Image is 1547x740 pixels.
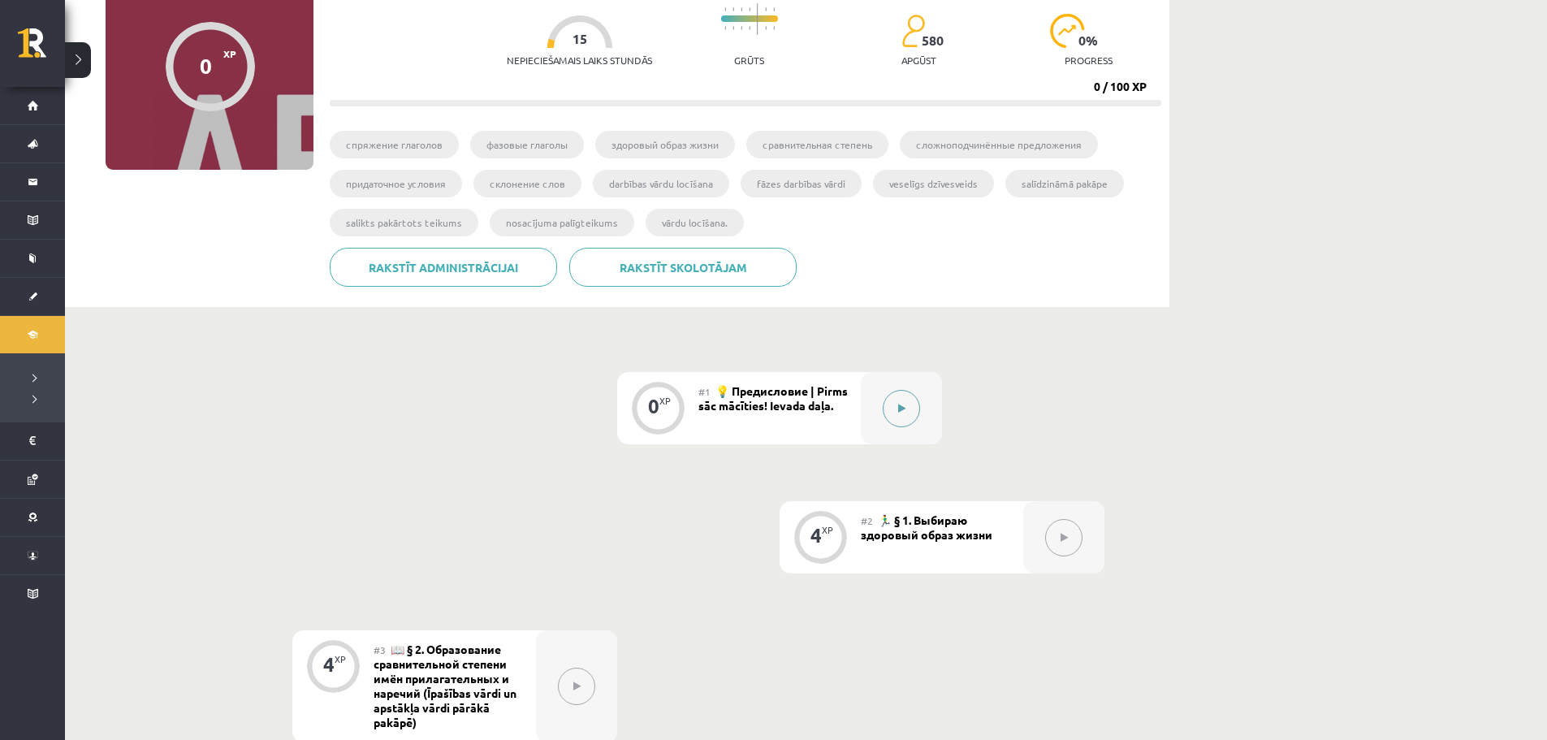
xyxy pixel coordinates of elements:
div: 4 [323,657,335,672]
li: склонение слов [473,170,581,197]
img: icon-short-line-57e1e144782c952c97e751825c79c345078a6d821885a25fce030b3d8c18986b.svg [773,26,775,30]
img: icon-short-line-57e1e144782c952c97e751825c79c345078a6d821885a25fce030b3d8c18986b.svg [765,7,767,11]
span: 15 [573,32,587,46]
li: vārdu locīšana. [646,209,744,236]
img: icon-short-line-57e1e144782c952c97e751825c79c345078a6d821885a25fce030b3d8c18986b.svg [741,7,742,11]
img: icon-progress-161ccf0a02000e728c5f80fcf4c31c7af3da0e1684b2b1d7c360e028c24a22f1.svg [1050,14,1085,48]
li: darbības vārdu locīšana [593,170,729,197]
span: XP [223,48,236,59]
span: 0 % [1078,33,1099,48]
img: icon-short-line-57e1e144782c952c97e751825c79c345078a6d821885a25fce030b3d8c18986b.svg [749,7,750,11]
li: salikts pakārtots teikums [330,209,478,236]
li: salīdzināmā pakāpe [1005,170,1124,197]
p: progress [1065,54,1113,66]
a: Rakstīt administrācijai [330,248,557,287]
img: icon-short-line-57e1e144782c952c97e751825c79c345078a6d821885a25fce030b3d8c18986b.svg [741,26,742,30]
img: icon-short-line-57e1e144782c952c97e751825c79c345078a6d821885a25fce030b3d8c18986b.svg [749,26,750,30]
p: Grūts [734,54,764,66]
img: icon-short-line-57e1e144782c952c97e751825c79c345078a6d821885a25fce030b3d8c18986b.svg [765,26,767,30]
li: cпряжение глаголов [330,131,459,158]
span: 580 [922,33,944,48]
li: здоровый образ жизни [595,131,735,158]
div: XP [335,655,346,664]
li: сравнительная степень [746,131,888,158]
span: 🏃‍♂️ § 1. Выбираю здоровый образ жизни [861,513,992,542]
img: icon-short-line-57e1e144782c952c97e751825c79c345078a6d821885a25fce030b3d8c18986b.svg [773,7,775,11]
span: #1 [698,385,711,398]
a: Rakstīt skolotājam [569,248,797,287]
li: fāzes darbības vārdi [741,170,862,197]
img: icon-short-line-57e1e144782c952c97e751825c79c345078a6d821885a25fce030b3d8c18986b.svg [724,26,726,30]
img: icon-short-line-57e1e144782c952c97e751825c79c345078a6d821885a25fce030b3d8c18986b.svg [732,26,734,30]
img: icon-short-line-57e1e144782c952c97e751825c79c345078a6d821885a25fce030b3d8c18986b.svg [724,7,726,11]
p: apgūst [901,54,936,66]
img: icon-short-line-57e1e144782c952c97e751825c79c345078a6d821885a25fce030b3d8c18986b.svg [732,7,734,11]
span: #2 [861,514,873,527]
div: 4 [810,528,822,543]
p: Nepieciešamais laiks stundās [507,54,652,66]
span: 📖 § 2. Образование сравнительной степени имён прилагательных и наречий (Īpašības vārdi un apstākļ... [374,642,516,729]
img: icon-long-line-d9ea69661e0d244f92f715978eff75569469978d946b2353a9bb055b3ed8787d.svg [757,3,758,35]
div: 0 [200,54,212,78]
li: nosacījuma palīgteikums [490,209,634,236]
a: Rīgas 1. Tālmācības vidusskola [18,28,65,69]
span: #3 [374,643,386,656]
img: students-c634bb4e5e11cddfef0936a35e636f08e4e9abd3cc4e673bd6f9a4125e45ecb1.svg [901,14,925,48]
li: фазовые глаголы [470,131,584,158]
div: XP [659,396,671,405]
li: сложноподчинённые предложения [900,131,1098,158]
li: veselīgs dzīvesveids [873,170,994,197]
div: 0 [648,399,659,413]
span: 💡 Предисловие | Pirms sāc mācīties! Ievada daļa. [698,383,848,413]
div: XP [822,526,833,534]
li: придаточное условия [330,170,462,197]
